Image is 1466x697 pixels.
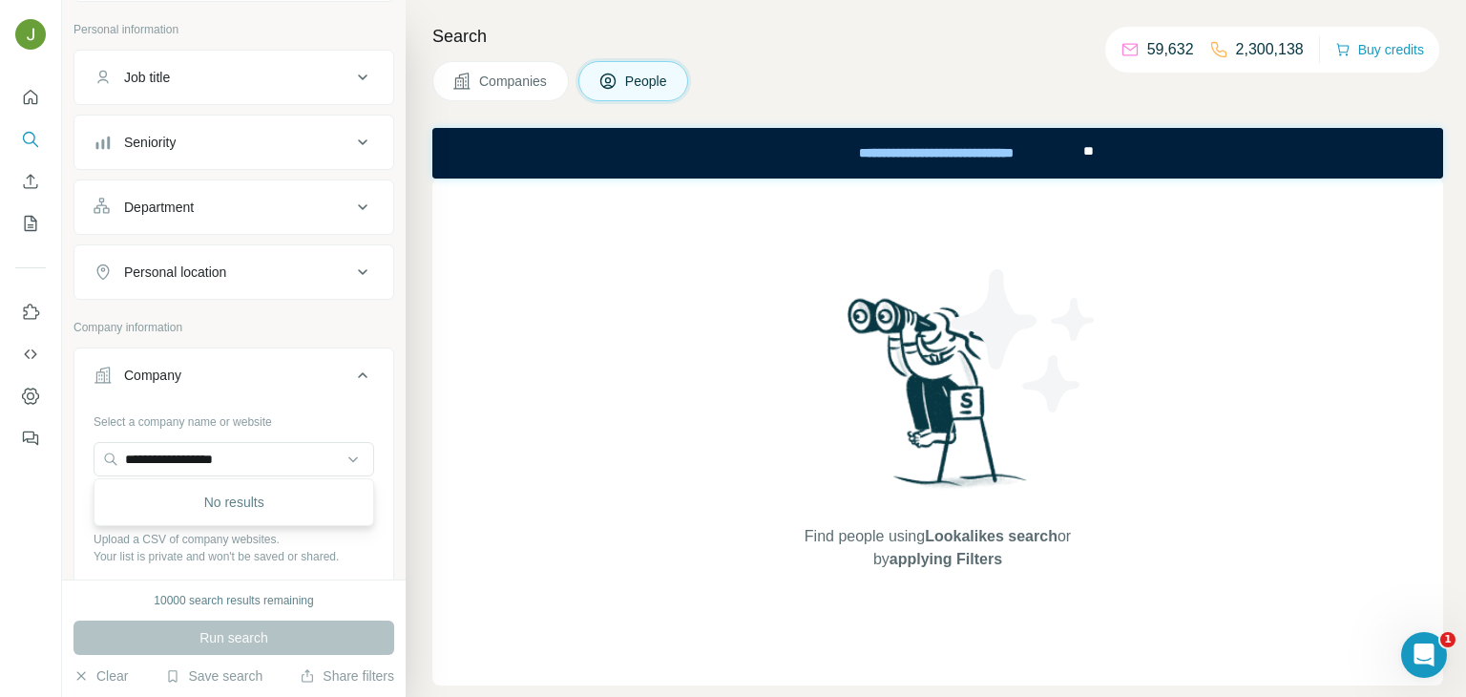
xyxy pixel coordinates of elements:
[15,164,46,199] button: Enrich CSV
[432,23,1443,50] h4: Search
[15,421,46,455] button: Feedback
[74,249,393,295] button: Personal location
[15,206,46,241] button: My lists
[154,592,313,609] div: 10000 search results remaining
[15,80,46,115] button: Quick start
[1401,632,1447,678] iframe: Intercom live chat
[94,531,374,548] p: Upload a CSV of company websites.
[165,666,262,686] button: Save search
[15,295,46,329] button: Use Surfe on LinkedIn
[15,122,46,157] button: Search
[73,666,128,686] button: Clear
[785,525,1090,571] span: Find people using or by
[124,366,181,385] div: Company
[890,551,1002,567] span: applying Filters
[1236,38,1304,61] p: 2,300,138
[432,128,1443,179] iframe: Banner
[74,184,393,230] button: Department
[94,548,374,565] p: Your list is private and won't be saved or shared.
[124,198,194,217] div: Department
[15,19,46,50] img: Avatar
[74,352,393,406] button: Company
[1335,36,1424,63] button: Buy credits
[73,21,394,38] p: Personal information
[15,337,46,371] button: Use Surfe API
[124,133,176,152] div: Seniority
[15,379,46,413] button: Dashboard
[98,483,369,521] div: No results
[839,293,1037,506] img: Surfe Illustration - Woman searching with binoculars
[300,666,394,686] button: Share filters
[74,119,393,165] button: Seniority
[479,72,549,91] span: Companies
[94,406,374,431] div: Select a company name or website
[1147,38,1194,61] p: 59,632
[1440,632,1456,647] span: 1
[938,255,1110,427] img: Surfe Illustration - Stars
[74,54,393,100] button: Job title
[124,68,170,87] div: Job title
[925,528,1058,544] span: Lookalikes search
[73,319,394,336] p: Company information
[625,72,669,91] span: People
[124,263,226,282] div: Personal location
